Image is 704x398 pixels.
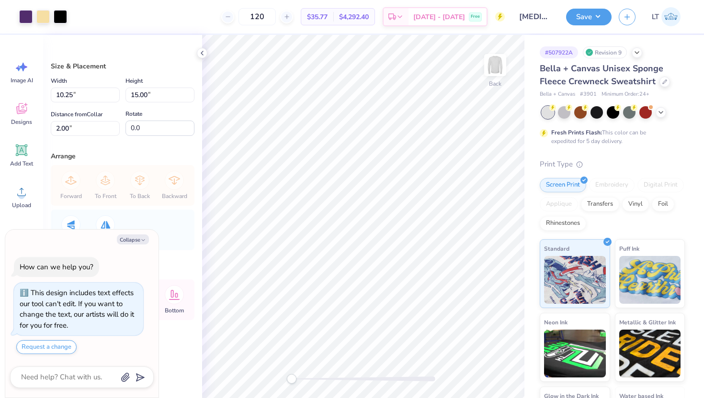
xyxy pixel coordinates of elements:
[20,262,93,272] div: How can we help you?
[580,90,597,99] span: # 3901
[125,108,142,120] label: Rotate
[589,178,635,192] div: Embroidery
[489,79,501,88] div: Back
[540,63,663,87] span: Bella + Canvas Unisex Sponge Fleece Crewneck Sweatshirt
[566,9,612,25] button: Save
[51,151,194,161] div: Arrange
[117,234,149,244] button: Collapse
[551,129,602,136] strong: Fresh Prints Flash:
[583,46,627,58] div: Revision 9
[647,7,685,26] a: LT
[619,330,681,377] img: Metallic & Glitter Ink
[339,12,369,22] span: $4,292.40
[125,75,143,87] label: Height
[540,197,578,211] div: Applique
[540,216,586,231] div: Rhinestones
[540,90,575,99] span: Bella + Canvas
[544,256,606,304] img: Standard
[12,201,31,209] span: Upload
[11,118,32,126] span: Designs
[661,7,681,26] img: Lauren Thompson
[486,55,505,75] img: Back
[51,109,102,120] label: Distance from Collar
[637,178,684,192] div: Digital Print
[512,7,559,26] input: Untitled Design
[540,159,685,170] div: Print Type
[619,243,639,254] span: Puff Ink
[287,374,296,384] div: Accessibility label
[551,128,669,145] div: This color can be expedited for 5 day delivery.
[581,197,619,211] div: Transfers
[652,197,674,211] div: Foil
[165,307,184,314] span: Bottom
[622,197,649,211] div: Vinyl
[619,256,681,304] img: Puff Ink
[413,12,465,22] span: [DATE] - [DATE]
[471,13,480,20] span: Free
[544,317,568,327] span: Neon Ink
[10,160,33,167] span: Add Text
[544,330,606,377] img: Neon Ink
[16,340,77,354] button: Request a change
[544,243,569,254] span: Standard
[307,12,328,22] span: $35.77
[51,75,67,87] label: Width
[51,61,194,71] div: Size & Placement
[238,8,276,25] input: – –
[540,178,586,192] div: Screen Print
[20,288,134,330] div: This design includes text effects our tool can't edit. If you want to change the text, our artist...
[619,317,676,327] span: Metallic & Glitter Ink
[540,46,578,58] div: # 507922A
[652,11,659,22] span: LT
[602,90,649,99] span: Minimum Order: 24 +
[11,77,33,84] span: Image AI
